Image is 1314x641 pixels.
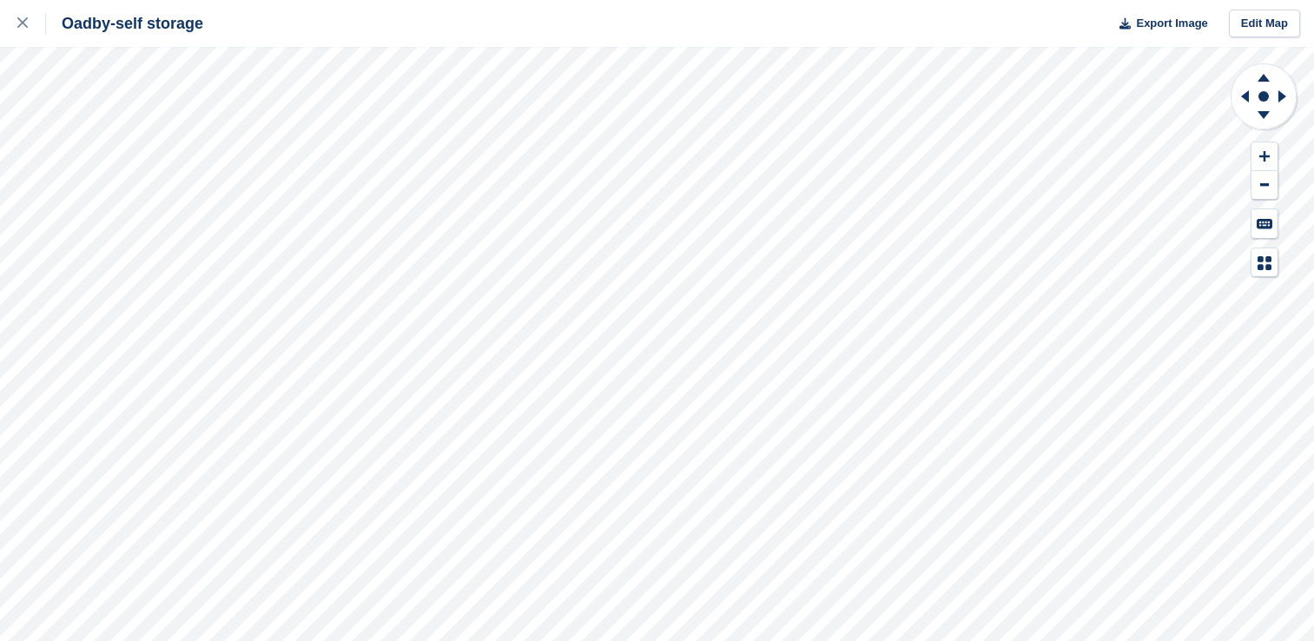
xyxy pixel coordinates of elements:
button: Keyboard Shortcuts [1251,209,1278,238]
button: Zoom In [1251,142,1278,171]
button: Zoom Out [1251,171,1278,200]
button: Export Image [1109,10,1208,38]
button: Map Legend [1251,248,1278,277]
a: Edit Map [1229,10,1300,38]
span: Export Image [1136,15,1207,32]
div: Oadby-self storage [46,13,203,34]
